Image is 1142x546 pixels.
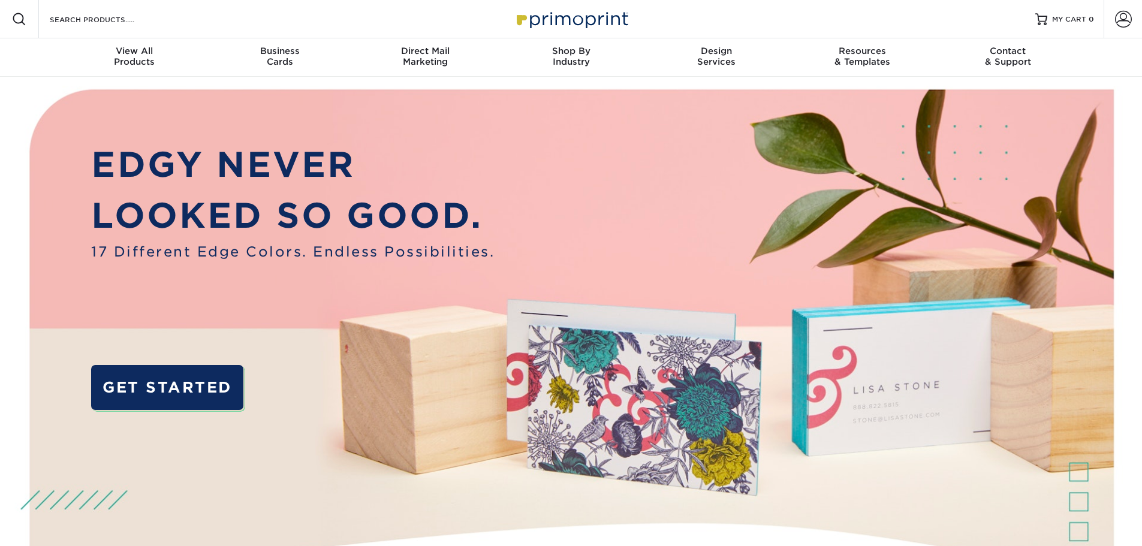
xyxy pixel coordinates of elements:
a: Contact& Support [935,38,1081,77]
a: DesignServices [644,38,790,77]
span: Shop By [498,46,644,56]
input: SEARCH PRODUCTS..... [49,12,165,26]
div: Services [644,46,790,67]
img: Primoprint [511,6,631,32]
a: BusinessCards [207,38,352,77]
a: Resources& Templates [790,38,935,77]
span: Design [644,46,790,56]
span: MY CART [1052,14,1086,25]
a: View AllProducts [62,38,207,77]
a: Shop ByIndustry [498,38,644,77]
span: Direct Mail [352,46,498,56]
div: Marketing [352,46,498,67]
div: Cards [207,46,352,67]
a: Direct MailMarketing [352,38,498,77]
span: Business [207,46,352,56]
span: 17 Different Edge Colors. Endless Possibilities. [91,242,495,262]
div: Industry [498,46,644,67]
span: Resources [790,46,935,56]
iframe: Intercom live chat [1101,505,1130,534]
span: View All [62,46,207,56]
p: LOOKED SO GOOD. [91,190,495,242]
span: 0 [1089,15,1094,23]
iframe: Google Customer Reviews [3,509,102,542]
span: Contact [935,46,1081,56]
a: GET STARTED [91,365,243,410]
p: EDGY NEVER [91,139,495,191]
div: & Support [935,46,1081,67]
div: & Templates [790,46,935,67]
div: Products [62,46,207,67]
